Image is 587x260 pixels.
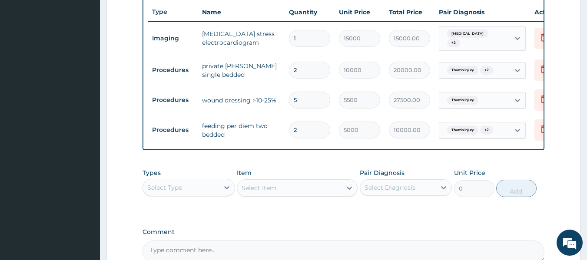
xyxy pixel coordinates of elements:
[148,62,198,78] td: Procedures
[496,180,537,197] button: Add
[143,169,161,177] label: Types
[143,4,163,25] div: Minimize live chat window
[148,30,198,46] td: Imaging
[365,183,415,192] div: Select Diagnosis
[335,3,385,21] th: Unit Price
[198,3,285,21] th: Name
[148,4,198,20] th: Type
[148,122,198,138] td: Procedures
[45,49,146,60] div: Chat with us now
[447,126,478,135] span: Thumb injury
[4,170,166,201] textarea: Type your message and hit 'Enter'
[360,168,405,177] label: Pair Diagnosis
[447,96,478,105] span: Thumb injury
[198,92,285,109] td: wound dressing >10-25%
[454,168,485,177] label: Unit Price
[143,228,545,236] label: Comment
[198,25,285,51] td: [MEDICAL_DATA] stress electrocardiogram
[480,126,493,135] span: + 2
[237,168,252,177] label: Item
[447,39,460,47] span: + 2
[198,57,285,83] td: private [PERSON_NAME] single bedded
[16,43,35,65] img: d_794563401_company_1708531726252_794563401
[147,183,182,192] div: Select Type
[148,92,198,108] td: Procedures
[50,76,120,164] span: We're online!
[198,117,285,143] td: feeding per diem two bedded
[530,3,574,21] th: Actions
[447,66,478,75] span: Thumb injury
[285,3,335,21] th: Quantity
[480,66,493,75] span: + 2
[385,3,434,21] th: Total Price
[434,3,530,21] th: Pair Diagnosis
[447,30,488,38] span: [MEDICAL_DATA]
